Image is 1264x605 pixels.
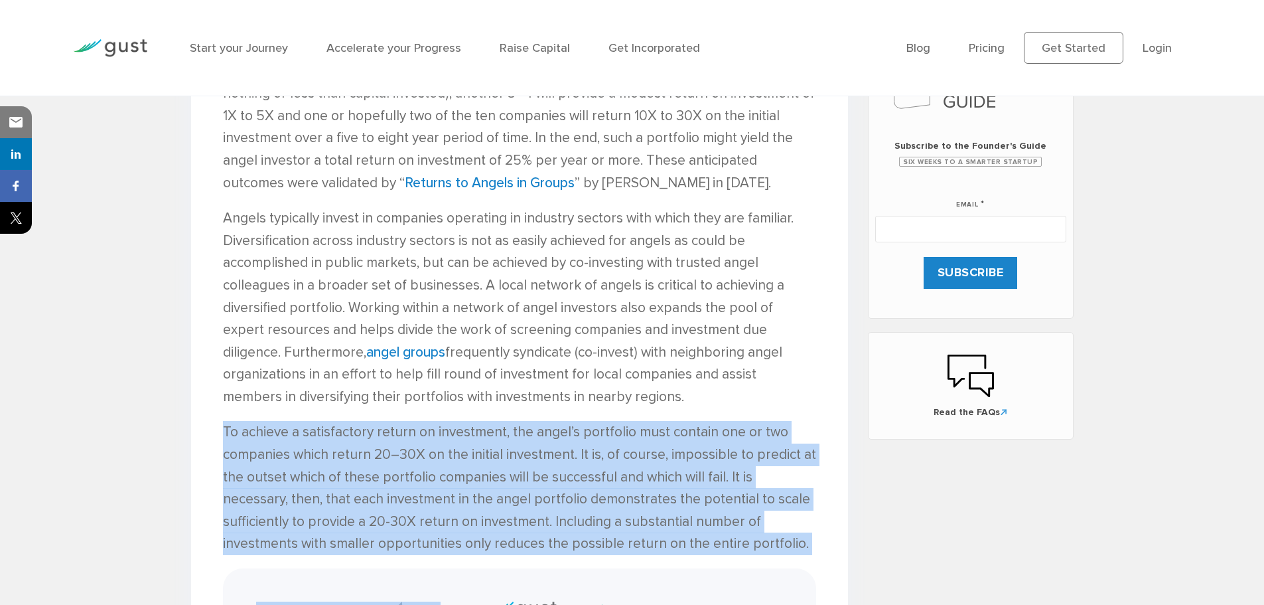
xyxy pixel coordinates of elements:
a: Get Incorporated [608,41,700,55]
a: Pricing [969,41,1005,55]
a: Raise Capital [500,41,570,55]
a: Accelerate your Progress [326,41,461,55]
span: Subscribe to the Founder's Guide [875,139,1066,153]
a: Read the FAQs [882,353,1060,419]
a: Blog [906,41,930,55]
a: Returns to Angels in Groups [405,175,575,191]
img: Gust Logo [73,39,147,57]
p: Active angels invest in a diversified portfolio of 10 or more companies, usually spreading their ... [223,38,816,194]
label: Email [956,184,985,211]
p: Angels typically invest in companies operating in industry sectors with which they are familiar. ... [223,207,816,408]
span: Six Weeks to a Smarter Startup [899,157,1042,167]
a: angel groups [366,344,445,361]
a: Start your Journey [190,41,288,55]
input: SUBSCRIBE [924,257,1018,289]
a: Get Started [1024,32,1123,64]
span: Read the FAQs [882,406,1060,419]
a: Login [1143,41,1172,55]
p: To achieve a satisfactory return on investment, the angel’s portfolio must contain one or two com... [223,421,816,555]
